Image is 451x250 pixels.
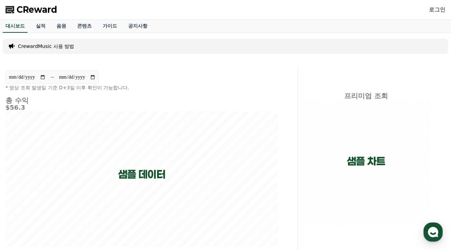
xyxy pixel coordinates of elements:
a: 콘텐츠 [72,20,97,33]
a: CrewardMusic 사용 방법 [18,43,74,50]
p: 샘플 차트 [347,155,385,168]
a: 실적 [30,20,51,33]
a: 대화 [45,193,89,210]
h4: 프리미엄 조회 [304,92,429,100]
p: 샘플 데이터 [118,168,165,181]
a: 설정 [89,193,132,210]
h4: 총 수익 [6,97,278,104]
span: 홈 [22,203,26,209]
span: 설정 [106,203,115,209]
a: 공지사항 [123,20,153,33]
span: CReward [17,4,57,15]
a: 홈 [2,193,45,210]
span: 대화 [63,203,71,209]
p: * 영상 조회 발생일 기준 D+3일 이후 확인이 가능합니다. [6,84,278,91]
a: 음원 [51,20,72,33]
a: 가이드 [97,20,123,33]
p: ~ [50,73,54,81]
a: CReward [6,4,57,15]
a: 대시보드 [3,20,28,33]
h5: $56.3 [6,104,278,111]
a: 로그인 [429,6,445,14]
